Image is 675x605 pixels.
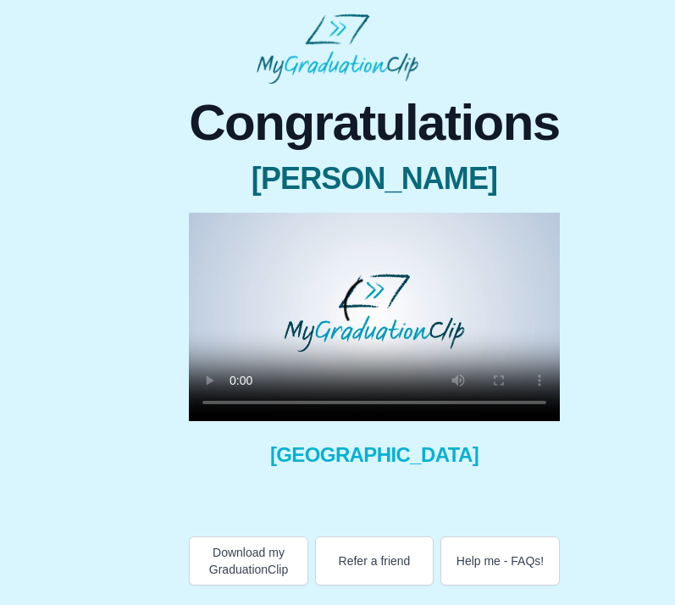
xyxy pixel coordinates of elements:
button: Download my GraduationClip [189,536,308,586]
span: [PERSON_NAME] [189,162,560,196]
span: [GEOGRAPHIC_DATA] [189,441,560,469]
button: Help me - FAQs! [440,536,560,586]
button: Refer a friend [315,536,434,586]
img: MyGraduationClip [257,14,418,84]
span: Congratulations [189,97,560,148]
